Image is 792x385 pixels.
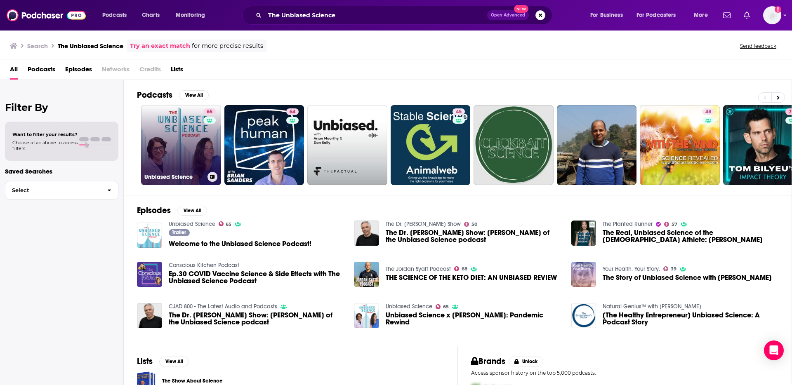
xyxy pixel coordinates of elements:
a: 48 [640,105,720,185]
button: View All [179,90,209,100]
img: THE SCIENCE OF THE KETO DIET: AN UNBIASED REVIEW [354,262,379,287]
a: Welcome to the Unbiased Science Podcast! [137,223,162,248]
button: Open AdvancedNew [487,10,529,20]
a: Unbiased Science x Dr. Tom Frieden: Pandemic Rewind [386,312,561,326]
span: 65 [207,108,212,116]
span: 68 [462,267,467,271]
img: [The Healthy Entrepreneur] Unbiased Science: A Podcast Story [571,303,596,328]
input: Search podcasts, credits, & more... [265,9,487,22]
a: The Planted Runner [603,221,653,228]
button: Show profile menu [763,6,781,24]
span: For Business [590,9,623,21]
span: 57 [672,223,677,226]
a: 65 [436,304,449,309]
button: Unlock [509,357,544,366]
span: Select [5,188,101,193]
span: The Story of Unbiased Science with [PERSON_NAME] [603,274,772,281]
a: The Dr. Joe Show: Dr. Jessica Steier of the Unbiased Science podcast [169,312,344,326]
a: Unbiased Science [386,303,432,310]
h3: Search [27,42,48,50]
h2: Brands [471,356,505,366]
h2: Lists [137,356,153,366]
a: PodcastsView All [137,90,209,100]
a: THE SCIENCE OF THE KETO DIET: AN UNBIASED REVIEW [386,274,557,281]
button: open menu [688,9,718,22]
a: Podcasts [28,63,55,80]
a: 65 [203,108,216,115]
a: EpisodesView All [137,205,207,216]
span: Monitoring [176,9,205,21]
a: Welcome to the Unbiased Science Podcast! [169,240,311,247]
span: Trailer [172,230,186,235]
svg: Add a profile image [775,6,781,13]
a: 68 [454,266,467,271]
a: 64 [286,108,299,115]
button: open menu [585,9,633,22]
button: Send feedback [738,42,779,49]
a: 65 [219,221,232,226]
a: CJAD 800 - The Latest Audio and Podcasts [169,303,277,310]
img: The Real, Unbiased Science of the Female Athlete: Christine Yu [571,221,596,246]
span: The Real, Unbiased Science of the [DEMOGRAPHIC_DATA] Athlete: [PERSON_NAME] [603,229,778,243]
span: The Dr. [PERSON_NAME] Show: [PERSON_NAME] of the Unbiased Science podcast [169,312,344,326]
span: New [514,5,529,13]
span: Charts [142,9,160,21]
span: Episodes [65,63,92,80]
img: The Dr. Joe Show: Dr. Jessica Steier of the Unbiased Science podcast [354,221,379,246]
button: open menu [97,9,137,22]
span: Lists [171,63,183,80]
a: Unbiased Science [169,221,215,228]
a: The Jordan Syatt Podcast [386,265,451,272]
button: View All [177,206,207,216]
span: 65 [226,223,231,226]
span: 50 [471,223,477,226]
span: Logged in as mgalandak [763,6,781,24]
span: More [694,9,708,21]
a: Unbiased Science x Dr. Tom Frieden: Pandemic Rewind [354,303,379,328]
a: 45 [391,105,471,185]
a: 48 [702,108,714,115]
a: 45 [453,108,465,115]
p: Saved Searches [5,167,118,175]
img: Podchaser - Follow, Share and Rate Podcasts [7,7,86,23]
a: Ep.30 COVID Vaccine Science & Side Effects with The Unbiased Science Podcast [169,270,344,284]
button: View All [159,357,189,366]
a: Your Health. Your Story. [603,265,660,272]
a: The Dr. Joe Show: Dr. Jessica Steier of the Unbiased Science podcast [386,229,561,243]
a: Natural Genius™ with Dr Behrooz [603,303,701,310]
a: All [10,63,18,80]
img: The Story of Unbiased Science with Pedro DoAmaral [571,262,596,287]
a: 65Unbiased Science [141,105,221,185]
span: Unbiased Science x [PERSON_NAME]: Pandemic Rewind [386,312,561,326]
span: The Dr. [PERSON_NAME] Show: [PERSON_NAME] of the Unbiased Science podcast [386,229,561,243]
span: 65 [443,305,449,309]
span: Podcasts [102,9,127,21]
a: The Dr. Joe Show [386,221,461,228]
a: Conscious Kitchen Podcast [169,262,239,269]
span: 64 [290,108,295,116]
h2: Filter By [5,101,118,113]
button: open menu [631,9,688,22]
span: 45 [456,108,462,116]
a: ListsView All [137,356,189,366]
a: Try an exact match [130,41,190,51]
button: open menu [170,9,216,22]
img: The Dr. Joe Show: Dr. Jessica Steier of the Unbiased Science podcast [137,303,162,328]
span: Credits [139,63,161,80]
span: 39 [671,267,676,271]
img: Ep.30 COVID Vaccine Science & Side Effects with The Unbiased Science Podcast [137,262,162,287]
a: [The Healthy Entrepreneur] Unbiased Science: A Podcast Story [603,312,778,326]
span: Networks [102,63,130,80]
